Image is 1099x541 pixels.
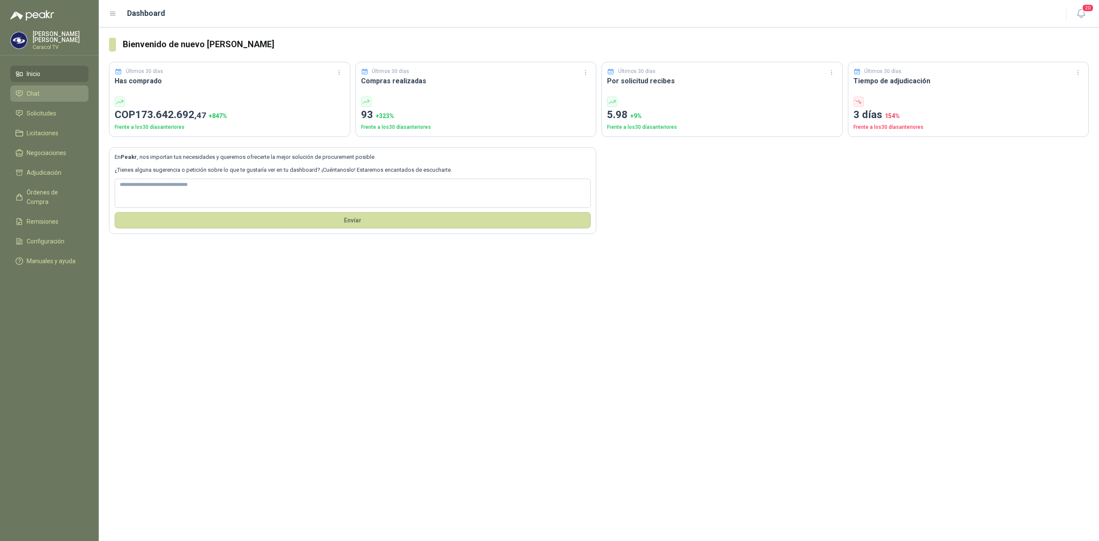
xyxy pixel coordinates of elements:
[607,123,837,131] p: Frente a los 30 días anteriores
[127,7,165,19] h1: Dashboard
[10,105,88,122] a: Solicitudes
[27,89,39,98] span: Chat
[27,188,80,207] span: Órdenes de Compra
[27,168,61,177] span: Adjudicación
[853,123,1084,131] p: Frente a los 30 días anteriores
[209,112,227,119] span: + 847 %
[1073,6,1089,21] button: 20
[27,217,58,226] span: Remisiones
[27,148,66,158] span: Negociaciones
[1082,4,1094,12] span: 20
[10,145,88,161] a: Negociaciones
[115,153,591,161] p: En , nos importan tus necesidades y queremos ofrecerte la mejor solución de procurement posible.
[630,112,642,119] span: + 9 %
[864,67,902,76] p: Últimos 30 días
[33,45,88,50] p: Caracol TV
[123,38,1089,51] h3: Bienvenido de nuevo [PERSON_NAME]
[10,10,54,21] img: Logo peakr
[27,109,56,118] span: Solicitudes
[618,67,656,76] p: Últimos 30 días
[126,67,163,76] p: Últimos 30 días
[135,109,206,121] span: 173.642.692
[121,154,137,160] b: Peakr
[10,213,88,230] a: Remisiones
[115,76,345,86] h3: Has comprado
[10,66,88,82] a: Inicio
[10,125,88,141] a: Licitaciones
[115,212,591,228] button: Envíar
[194,110,206,120] span: ,47
[27,128,58,138] span: Licitaciones
[361,107,591,123] p: 93
[27,256,76,266] span: Manuales y ayuda
[115,107,345,123] p: COP
[11,32,27,49] img: Company Logo
[33,31,88,43] p: [PERSON_NAME] [PERSON_NAME]
[853,107,1084,123] p: 3 días
[27,69,40,79] span: Inicio
[115,166,591,174] p: ¿Tienes alguna sugerencia o petición sobre lo que te gustaría ver en tu dashboard? ¡Cuéntanoslo! ...
[607,107,837,123] p: 5.98
[10,233,88,249] a: Configuración
[10,85,88,102] a: Chat
[885,112,900,119] span: 154 %
[10,164,88,181] a: Adjudicación
[376,112,394,119] span: + 323 %
[853,76,1084,86] h3: Tiempo de adjudicación
[10,253,88,269] a: Manuales y ayuda
[115,123,345,131] p: Frente a los 30 días anteriores
[372,67,409,76] p: Últimos 30 días
[361,76,591,86] h3: Compras realizadas
[27,237,64,246] span: Configuración
[361,123,591,131] p: Frente a los 30 días anteriores
[607,76,837,86] h3: Por solicitud recibes
[10,184,88,210] a: Órdenes de Compra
